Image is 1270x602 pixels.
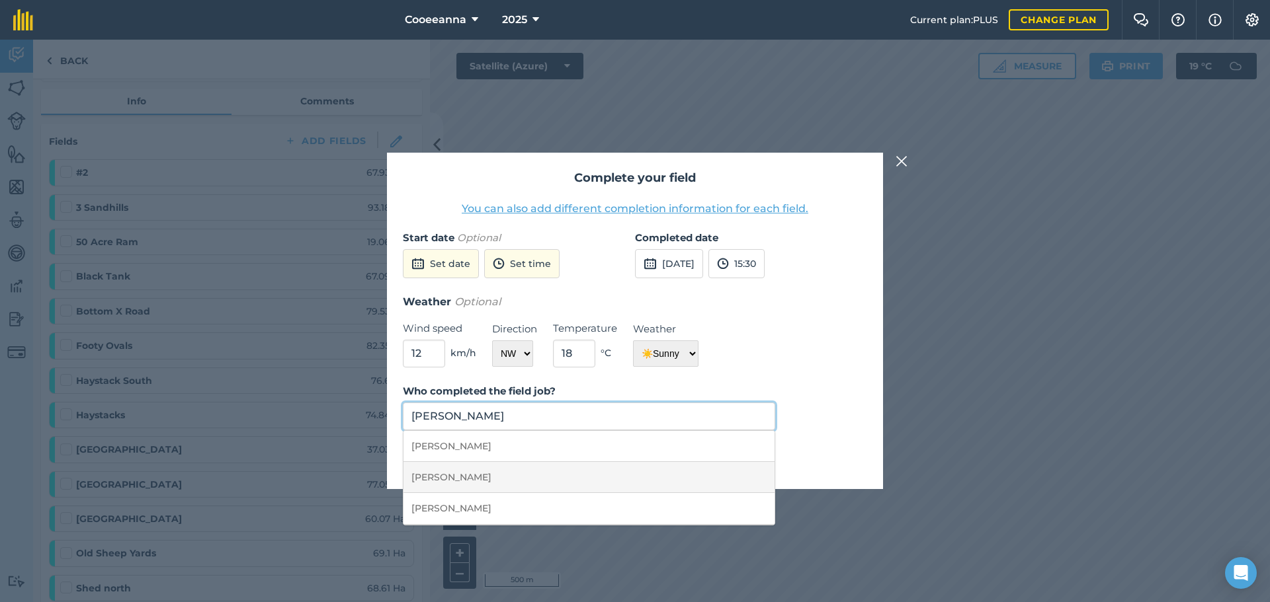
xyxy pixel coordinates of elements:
[635,231,718,244] strong: Completed date
[484,249,560,278] button: Set time
[403,320,476,336] label: Wind speed
[896,153,908,169] img: svg+xml;base64,PHN2ZyB4bWxucz0iaHR0cDovL3d3dy53My5vcmcvMjAwMC9zdmciIHdpZHRoPSIyMiIgaGVpZ2h0PSIzMC...
[403,385,556,397] strong: Who completed the field job?
[502,12,527,28] span: 2025
[403,249,479,278] button: Set date
[1244,13,1260,26] img: A cog icon
[1009,9,1109,30] a: Change plan
[1208,12,1222,28] img: svg+xml;base64,PHN2ZyB4bWxucz0iaHR0cDovL3d3dy53My5vcmcvMjAwMC9zdmciIHdpZHRoPSIxNyIgaGVpZ2h0PSIxNy...
[708,249,765,278] button: 15:30
[462,201,808,217] button: You can also add different completion information for each field.
[644,256,657,272] img: svg+xml;base64,PD94bWwgdmVyc2lvbj0iMS4wIiBlbmNvZGluZz0idXRmLTgiPz4KPCEtLSBHZW5lcmF0b3I6IEFkb2JlIE...
[403,231,454,244] strong: Start date
[403,462,775,493] li: [PERSON_NAME]
[492,321,537,337] label: Direction
[717,256,729,272] img: svg+xml;base64,PD94bWwgdmVyc2lvbj0iMS4wIiBlbmNvZGluZz0idXRmLTgiPz4KPCEtLSBHZW5lcmF0b3I6IEFkb2JlIE...
[635,249,703,278] button: [DATE]
[411,256,425,272] img: svg+xml;base64,PD94bWwgdmVyc2lvbj0iMS4wIiBlbmNvZGluZz0idXRmLTgiPz4KPCEtLSBHZW5lcmF0b3I6IEFkb2JlIE...
[13,9,33,30] img: fieldmargin Logo
[450,346,476,360] span: km/h
[403,169,867,188] h2: Complete your field
[454,295,501,308] em: Optional
[493,256,505,272] img: svg+xml;base64,PD94bWwgdmVyc2lvbj0iMS4wIiBlbmNvZGluZz0idXRmLTgiPz4KPCEtLSBHZW5lcmF0b3I6IEFkb2JlIE...
[1133,13,1149,26] img: Two speech bubbles overlapping with the left bubble in the forefront
[1225,557,1257,589] div: Open Intercom Messenger
[553,320,617,336] label: Temperature
[403,431,775,462] li: [PERSON_NAME]
[405,12,466,28] span: Cooeeanna
[601,346,611,360] span: ° C
[457,231,501,244] em: Optional
[403,293,867,311] h3: Weather
[633,321,698,337] label: Weather
[910,13,998,27] span: Current plan : PLUS
[1170,13,1186,26] img: A question mark icon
